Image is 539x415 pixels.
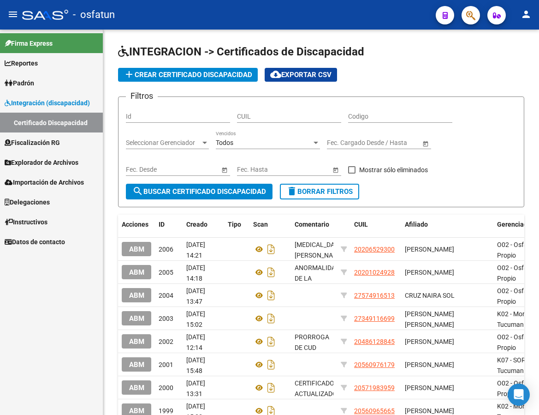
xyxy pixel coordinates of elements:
[5,217,47,227] span: Instructivos
[354,361,395,368] span: 20560976179
[327,139,355,147] input: Start date
[521,9,532,20] mat-icon: person
[237,166,266,174] input: Start date
[354,221,368,228] span: CUIL
[270,69,281,80] mat-icon: cloud_download
[354,315,395,322] span: 27349116699
[295,264,347,377] span: ANORMALIDADES DE LA MARCHA Y DE LA MOVILIDAD. ESTENOSIS ESPINAL. PRESENCIA DE IMPLANTE ORTOPEDICO...
[219,165,229,174] button: Open calendar
[5,38,53,48] span: Firma Express
[5,138,60,148] span: Fiscalización RG
[405,246,454,253] span: [PERSON_NAME]
[159,221,165,228] span: ID
[5,237,65,247] span: Datos de contacto
[159,315,173,322] span: 2003
[5,98,90,108] span: Integración (discapacidad)
[405,338,454,345] span: [PERSON_NAME]
[159,407,173,415] span: 1999
[186,287,205,305] span: [DATE] 13:47
[265,242,277,257] i: Descargar documento
[228,221,241,228] span: Tipo
[295,333,329,351] span: PRORROGA DE CUD
[354,384,395,391] span: 20571983959
[295,221,329,228] span: Comentario
[265,288,277,303] i: Descargar documento
[186,221,207,228] span: Creado
[186,333,205,351] span: [DATE] 12:14
[354,407,395,415] span: 20560965665
[5,157,78,168] span: Explorador de Archivos
[118,215,155,235] datatable-header-cell: Acciones
[497,333,537,351] span: O02 - Osfatun Propio
[216,139,233,146] span: Todos
[350,215,401,235] datatable-header-cell: CUIL
[265,311,277,326] i: Descargar documento
[270,71,332,79] span: Exportar CSV
[253,221,268,228] span: Scan
[122,334,151,349] button: ABM
[273,166,319,174] input: End date
[295,379,337,397] span: CERTIFICADO ACTUALIZADO
[155,215,183,235] datatable-header-cell: ID
[405,292,455,299] span: CRUZ NAIRA SOL
[129,268,144,277] span: ABM
[291,215,337,235] datatable-header-cell: Comentario
[421,138,430,148] button: Open calendar
[497,221,533,228] span: Gerenciador
[129,407,144,415] span: ABM
[122,311,151,325] button: ABM
[124,71,252,79] span: Crear Certificado Discapacidad
[162,166,207,174] input: End date
[497,379,537,397] span: O02 - Osfatun Propio
[186,356,205,374] span: [DATE] 15:48
[122,288,151,302] button: ABM
[129,245,144,253] span: ABM
[354,338,395,345] span: 20486128845
[405,310,454,328] span: [PERSON_NAME] [PERSON_NAME]
[280,184,359,199] button: Borrar Filtros
[354,292,395,299] span: 27574916513
[363,139,409,147] input: End date
[286,187,353,196] span: Borrar Filtros
[354,246,395,253] span: 20206529300
[265,357,277,372] i: Descargar documento
[508,384,530,406] div: Open Intercom Messenger
[126,139,201,147] span: Seleccionar Gerenciador
[118,45,364,58] span: INTEGRACION -> Certificados de Discapacidad
[122,380,151,395] button: ABM
[124,69,135,80] mat-icon: add
[129,361,144,369] span: ABM
[295,241,347,312] span: ENFERMEDAD DE PARKINSON. ANROMALIDADES DE LA MARCHA Y DE LA MOVILIDAD
[186,241,205,259] span: [DATE] 14:21
[126,90,158,102] h3: Filtros
[159,361,173,368] span: 2001
[405,269,454,276] span: [PERSON_NAME]
[331,165,340,174] button: Open calendar
[405,361,454,368] span: [PERSON_NAME]
[159,292,173,299] span: 2004
[129,384,144,392] span: ABM
[405,384,454,391] span: [PERSON_NAME]
[129,291,144,300] span: ABM
[186,264,205,282] span: [DATE] 14:18
[5,58,38,68] span: Reportes
[159,246,173,253] span: 2006
[126,184,272,199] button: Buscar Certificado Discapacidad
[129,314,144,323] span: ABM
[497,287,537,305] span: O02 - Osfatun Propio
[159,384,173,391] span: 2000
[265,380,277,395] i: Descargar documento
[122,265,151,279] button: ABM
[401,215,493,235] datatable-header-cell: Afiliado
[265,265,277,280] i: Descargar documento
[286,186,297,197] mat-icon: delete
[497,241,537,259] span: O02 - Osfatun Propio
[265,334,277,349] i: Descargar documento
[183,215,224,235] datatable-header-cell: Creado
[126,166,154,174] input: Start date
[186,310,205,328] span: [DATE] 15:02
[7,9,18,20] mat-icon: menu
[5,177,84,187] span: Importación de Archivos
[129,337,144,346] span: ABM
[5,197,50,207] span: Delegaciones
